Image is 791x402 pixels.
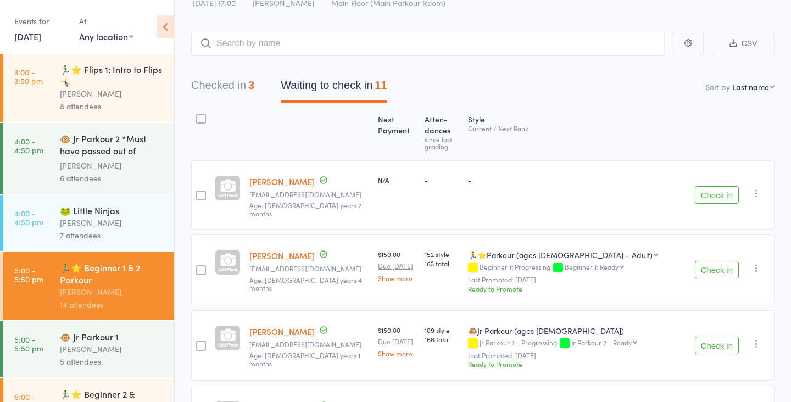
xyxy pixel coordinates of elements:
[695,261,739,278] button: Check in
[695,186,739,204] button: Check in
[378,338,416,345] small: Due [DATE]
[60,132,165,159] div: 🐵 Jr Parkour 2 *Must have passed out of [PERSON_NAME] 1
[14,335,43,353] time: 5:00 - 5:50 pm
[249,340,369,348] small: myrewyneq@gmail.com
[281,74,387,103] button: Waiting to check in11
[468,125,686,132] div: Current / Next Rank
[3,252,174,320] a: 5:00 -5:50 pm🏃‍♂️⭐ Beginner 1 & 2 Parkour[PERSON_NAME]14 attendees
[378,275,416,282] a: Show more
[425,175,459,185] div: -
[60,100,165,113] div: 8 attendees
[60,298,165,311] div: 14 attendees
[378,249,416,281] div: $150.00
[14,266,43,283] time: 5:00 - 5:50 pm
[60,159,165,172] div: [PERSON_NAME]
[191,74,254,103] button: Checked in3
[468,284,686,293] div: Ready to Promote
[60,172,165,185] div: 6 attendees
[468,325,686,336] div: 🐵Jr Parkour (ages [DEMOGRAPHIC_DATA])
[249,326,314,337] a: [PERSON_NAME]
[420,108,464,155] div: Atten­dances
[249,176,314,187] a: [PERSON_NAME]
[3,123,174,194] a: 4:00 -4:50 pm🐵 Jr Parkour 2 *Must have passed out of [PERSON_NAME] 1[PERSON_NAME]6 attendees
[468,339,686,348] div: Jr Parkour 2 - Progressing
[14,209,43,226] time: 4:00 - 4:50 pm
[249,275,362,292] span: Age: [DEMOGRAPHIC_DATA] years 4 months
[468,263,686,272] div: Beginner 1: Progressing
[191,31,665,56] input: Search by name
[3,321,174,377] a: 5:00 -5:50 pm🐵 Jr Parkour 1[PERSON_NAME]5 attendees
[60,87,165,100] div: [PERSON_NAME]
[14,137,43,154] time: 4:00 - 4:50 pm
[468,175,686,185] div: -
[374,108,420,155] div: Next Payment
[14,68,43,85] time: 3:00 - 3:50 pm
[425,325,459,334] span: 109 style
[60,204,165,216] div: 🐸 Little Ninjas
[425,334,459,344] span: 166 total
[14,12,68,30] div: Events for
[60,261,165,286] div: 🏃‍♂️⭐ Beginner 1 & 2 Parkour
[60,331,165,343] div: 🐵 Jr Parkour 1
[60,286,165,298] div: [PERSON_NAME]
[248,79,254,91] div: 3
[60,63,165,87] div: 🏃‍♂️⭐ Flips 1: Intro to Flips 🤸‍♀️
[712,32,775,55] button: CSV
[375,79,387,91] div: 11
[468,276,686,283] small: Last Promoted: [DATE]
[60,229,165,242] div: 7 attendees
[14,30,41,42] a: [DATE]
[249,265,369,272] small: myrewyneq@gmail.com
[425,259,459,268] span: 163 total
[468,249,653,260] div: 🏃⭐Parkour (ages [DEMOGRAPHIC_DATA] - Adult)
[378,325,416,357] div: $150.00
[378,262,416,270] small: Due [DATE]
[378,175,416,185] div: N/A
[695,337,739,354] button: Check in
[571,339,632,346] div: Jr Parkour 2 - Ready
[60,216,165,229] div: [PERSON_NAME]
[60,355,165,368] div: 5 attendees
[249,250,314,261] a: [PERSON_NAME]
[464,108,690,155] div: Style
[425,136,459,150] div: since last grading
[732,81,769,92] div: Last name
[378,350,416,357] a: Show more
[468,351,686,359] small: Last Promoted: [DATE]
[425,249,459,259] span: 152 style
[60,343,165,355] div: [PERSON_NAME]
[249,200,361,217] span: Age: [DEMOGRAPHIC_DATA] years 2 months
[249,350,360,367] span: Age: [DEMOGRAPHIC_DATA] years 1 months
[79,12,133,30] div: At
[79,30,133,42] div: Any location
[3,54,174,122] a: 3:00 -3:50 pm🏃‍♂️⭐ Flips 1: Intro to Flips 🤸‍♀️[PERSON_NAME]8 attendees
[3,195,174,251] a: 4:00 -4:50 pm🐸 Little Ninjas[PERSON_NAME]7 attendees
[249,191,369,198] small: manaraalattar@gmail.com
[565,263,619,270] div: Beginner 1: Ready
[705,81,730,92] label: Sort by
[468,359,686,369] div: Ready to Promote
